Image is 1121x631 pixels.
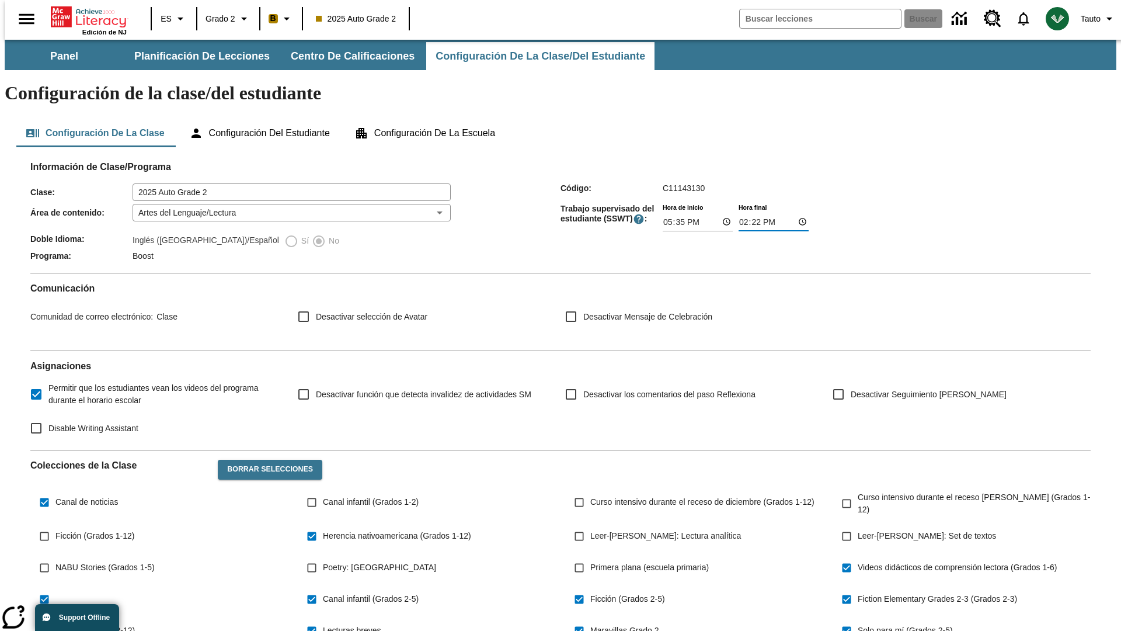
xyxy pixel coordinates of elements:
div: Portada [51,4,127,36]
button: Configuración de la escuela [345,119,504,147]
button: Escoja un nuevo avatar [1039,4,1076,34]
h2: Información de Clase/Programa [30,161,1091,172]
img: avatar image [1046,7,1069,30]
input: Clase [133,183,451,201]
span: No [326,235,339,247]
span: Canal de noticias [55,496,118,508]
span: Videos didácticos de comprensión lectora (Grados 1-6) [858,561,1057,574]
span: Tauto [1081,13,1101,25]
span: Leer-[PERSON_NAME]: Set de textos [858,530,996,542]
button: Planificación de lecciones [125,42,279,70]
span: Código : [560,183,663,193]
label: Hora final [739,203,767,212]
div: Subbarra de navegación [5,40,1116,70]
span: B [270,11,276,26]
button: Grado: Grado 2, Elige un grado [201,8,256,29]
button: Configuración de la clase [16,119,174,147]
button: Abrir el menú lateral [9,2,44,36]
a: Centro de información [945,3,977,35]
span: NABU Stories (Grados 1-5) [55,561,155,574]
a: Centro de recursos, Se abrirá en una pestaña nueva. [977,3,1008,34]
span: Disable Writing Assistant [48,422,138,435]
input: Buscar campo [740,9,901,28]
span: Grado 2 [206,13,235,25]
span: Boost [133,251,154,261]
span: Sí [298,235,309,247]
span: Desactivar Seguimiento [PERSON_NAME] [851,389,1007,401]
span: Desactivar Mensaje de Celebración [583,311,712,323]
div: Configuración de la clase/del estudiante [16,119,1105,147]
span: Leer-[PERSON_NAME]: Lectura analítica [590,530,741,542]
span: Área de contenido : [30,208,133,217]
span: Canal infantil (Grados 1-2) [323,496,419,508]
button: Configuración de la clase/del estudiante [426,42,655,70]
h2: Comunicación [30,283,1091,294]
span: Ficción (Grados 2-5) [590,593,665,605]
span: Edición de NJ [82,29,127,36]
span: Curso intensivo durante el receso de diciembre (Grados 1-12) [590,496,814,508]
span: Comunidad de correo electrónico : [30,312,153,321]
h2: Colecciones de la Clase [30,460,208,471]
span: Doble Idioma : [30,234,133,244]
span: Permitir que los estudiantes vean los videos del programa durante el horario escolar [48,382,279,407]
div: Comunicación [30,283,1091,341]
label: Hora de inicio [663,203,703,212]
span: Desactivar selección de Avatar [316,311,427,323]
span: 2025 Auto Grade 2 [316,13,396,25]
button: Boost El color de la clase es anaranjado claro. Cambiar el color de la clase. [264,8,298,29]
div: Información de Clase/Programa [30,173,1091,264]
div: Asignaciones [30,360,1091,441]
span: Poetry: [GEOGRAPHIC_DATA] [323,561,436,574]
a: Notificaciones [1008,4,1039,34]
span: Desactivar función que detecta invalidez de actividades SM [316,389,531,401]
div: Artes del Lenguaje/Lectura [133,204,451,221]
span: Canal infantil (Grados 2-5) [323,593,419,605]
span: Support Offline [59,613,110,622]
span: Curso intensivo durante el receso [PERSON_NAME] (Grados 1-12) [858,491,1091,516]
span: Herencia nativoamericana (Grados 1-12) [323,530,471,542]
button: El Tiempo Supervisado de Trabajo Estudiantil es el período durante el cual los estudiantes pueden... [633,213,645,225]
button: Support Offline [35,604,119,631]
span: Desactivar los comentarios del paso Reflexiona [583,389,756,401]
span: Clase : [30,188,133,197]
span: Clase [153,312,177,321]
span: Trabajo supervisado del estudiante (SSWT) : [560,204,663,225]
button: Centro de calificaciones [281,42,424,70]
button: Panel [6,42,123,70]
h2: Asignaciones [30,360,1091,372]
span: Fiction Elementary Grades 2-3 (Grados 2-3) [858,593,1017,605]
button: Configuración del estudiante [180,119,339,147]
span: Primera plana (escuela primaria) [590,561,709,574]
label: Inglés ([GEOGRAPHIC_DATA])/Español [133,234,279,248]
span: C11143130 [663,183,705,193]
span: ES [161,13,172,25]
span: Ficción (Grados 1-12) [55,530,134,542]
button: Perfil/Configuración [1076,8,1121,29]
button: Lenguaje: ES, Selecciona un idioma [155,8,193,29]
h1: Configuración de la clase/del estudiante [5,82,1116,104]
button: Borrar selecciones [218,460,322,480]
a: Portada [51,5,127,29]
span: Programa : [30,251,133,261]
div: Subbarra de navegación [5,42,656,70]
